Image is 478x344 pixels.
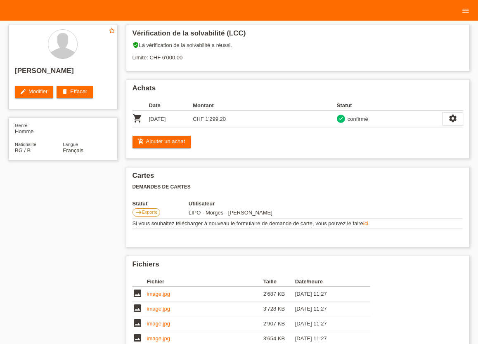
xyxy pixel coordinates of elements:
[135,209,142,216] i: east
[133,84,464,97] h2: Achats
[295,302,359,316] td: [DATE] 11:27
[63,147,83,153] span: Français
[147,277,263,287] th: Fichier
[147,306,170,312] a: image.jpg
[189,210,272,216] span: 09.08.2025
[263,302,295,316] td: 3'728 KB
[338,115,344,121] i: check
[133,172,464,184] h2: Cartes
[133,288,142,298] i: image
[263,287,295,302] td: 2'687 KB
[133,318,142,328] i: image
[295,277,359,287] th: Date/heure
[147,291,170,297] a: image.jpg
[133,200,189,207] th: Statut
[15,123,28,128] span: Genre
[193,101,237,111] th: Montant
[15,86,53,98] a: editModifier
[337,101,443,111] th: Statut
[63,142,78,147] span: Langue
[149,111,193,127] td: [DATE]
[295,316,359,331] td: [DATE] 11:27
[448,114,457,123] i: settings
[263,316,295,331] td: 2'907 KB
[295,287,359,302] td: [DATE] 11:27
[457,8,474,13] a: menu
[133,42,139,48] i: verified_user
[133,136,191,148] a: add_shopping_cartAjouter un achat
[137,138,144,145] i: add_shopping_cart
[363,220,368,226] a: ici
[133,42,464,67] div: La vérification de la solvabilité a réussi. Limite: CHF 6'000.00
[147,335,170,342] a: image.jpg
[149,101,193,111] th: Date
[461,7,470,15] i: menu
[20,88,26,95] i: edit
[108,27,116,34] i: star_border
[142,210,158,214] span: Exporte
[133,260,464,273] h2: Fichiers
[133,303,142,313] i: image
[133,333,142,343] i: image
[133,113,142,123] i: POSP00025922
[108,27,116,35] a: star_border
[15,67,111,79] h2: [PERSON_NAME]
[263,277,295,287] th: Taille
[133,29,464,42] h2: Vérification de la solvabilité (LCC)
[133,219,464,229] td: Si vous souhaitez télécharger à nouveau le formulaire de demande de carte, vous pouvez le faire .
[15,122,63,134] div: Homme
[62,88,68,95] i: delete
[193,111,237,127] td: CHF 1'299.20
[147,320,170,327] a: image.jpg
[15,147,31,153] span: Bulgarie / B / 28.02.2016
[345,115,368,123] div: confirmé
[57,86,93,98] a: deleteEffacer
[133,184,464,190] h3: Demandes de cartes
[189,200,321,207] th: Utilisateur
[15,142,36,147] span: Nationalité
